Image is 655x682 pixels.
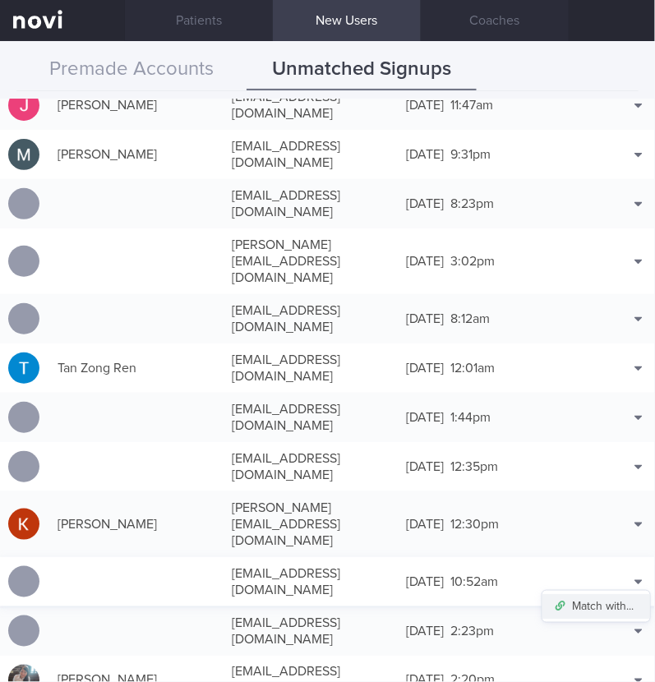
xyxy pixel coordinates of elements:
[451,312,491,325] span: 8:12am
[451,197,495,210] span: 8:23pm
[407,624,445,638] span: [DATE]
[451,575,499,588] span: 10:52am
[451,99,494,112] span: 11:47am
[451,148,491,161] span: 9:31pm
[224,294,398,343] div: [EMAIL_ADDRESS][DOMAIN_NAME]
[16,49,247,90] button: Premade Accounts
[49,138,224,171] div: [PERSON_NAME]
[407,255,445,268] span: [DATE]
[407,362,445,375] span: [DATE]
[542,594,650,619] button: Match with...
[224,130,398,179] div: [EMAIL_ADDRESS][DOMAIN_NAME]
[224,393,398,442] div: [EMAIL_ADDRESS][DOMAIN_NAME]
[407,148,445,161] span: [DATE]
[407,575,445,588] span: [DATE]
[49,352,224,385] div: Tan Zong Ren
[451,624,495,638] span: 2:23pm
[49,89,224,122] div: [PERSON_NAME]
[224,442,398,491] div: [EMAIL_ADDRESS][DOMAIN_NAME]
[224,228,398,294] div: [PERSON_NAME][EMAIL_ADDRESS][DOMAIN_NAME]
[224,343,398,393] div: [EMAIL_ADDRESS][DOMAIN_NAME]
[49,508,224,541] div: [PERSON_NAME]
[407,99,445,112] span: [DATE]
[407,197,445,210] span: [DATE]
[224,491,398,557] div: [PERSON_NAME][EMAIL_ADDRESS][DOMAIN_NAME]
[407,460,445,473] span: [DATE]
[451,362,496,375] span: 12:01am
[224,81,398,130] div: [EMAIL_ADDRESS][DOMAIN_NAME]
[224,606,398,656] div: [EMAIL_ADDRESS][DOMAIN_NAME]
[407,312,445,325] span: [DATE]
[247,49,477,90] button: Unmatched Signups
[224,179,398,228] div: [EMAIL_ADDRESS][DOMAIN_NAME]
[451,460,499,473] span: 12:35pm
[451,518,500,531] span: 12:30pm
[407,411,445,424] span: [DATE]
[451,255,496,268] span: 3:02pm
[451,411,491,424] span: 1:44pm
[407,518,445,531] span: [DATE]
[224,557,398,606] div: [EMAIL_ADDRESS][DOMAIN_NAME]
